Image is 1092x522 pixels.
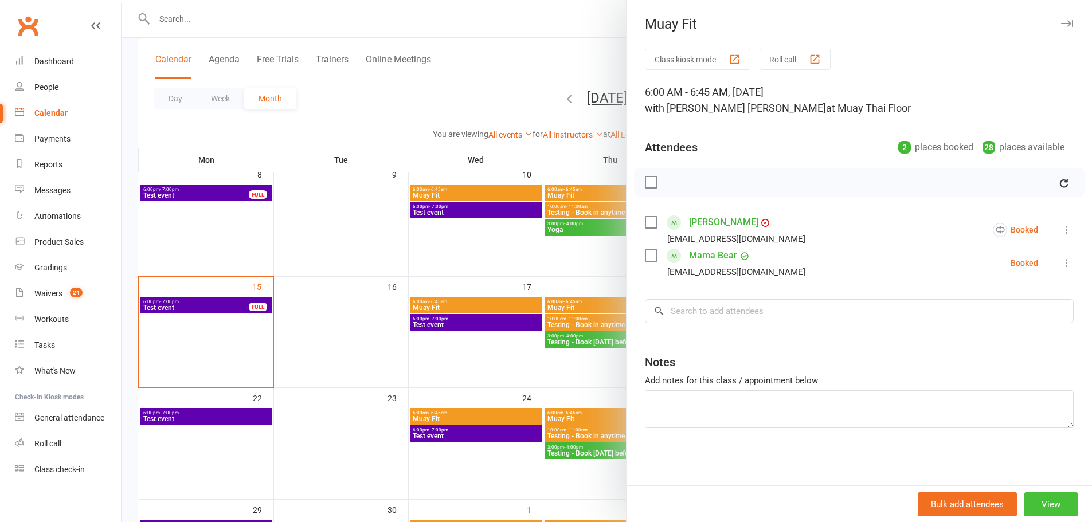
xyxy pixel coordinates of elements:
div: Class check-in [34,465,85,474]
div: General attendance [34,413,104,422]
div: Reports [34,160,62,169]
div: What's New [34,366,76,375]
div: Workouts [34,315,69,324]
div: Waivers [34,289,62,298]
div: [EMAIL_ADDRESS][DOMAIN_NAME] [667,265,805,280]
a: Product Sales [15,229,121,255]
a: What's New [15,358,121,384]
a: Mama Bear [689,246,737,265]
div: Payments [34,134,71,143]
span: with [PERSON_NAME] [PERSON_NAME] [645,102,826,114]
div: Tasks [34,340,55,350]
input: Search to add attendees [645,299,1074,323]
div: Muay Fit [627,16,1092,32]
div: Notes [645,354,675,370]
div: Attendees [645,139,698,155]
div: People [34,83,58,92]
a: Gradings [15,255,121,281]
a: People [15,74,121,100]
a: Dashboard [15,49,121,74]
a: Automations [15,203,121,229]
div: Product Sales [34,237,84,246]
a: Calendar [15,100,121,126]
div: 6:00 AM - 6:45 AM, [DATE] [645,84,1074,116]
a: Tasks [15,332,121,358]
span: at Muay Thai Floor [826,102,911,114]
div: 2 [898,141,911,154]
div: Roll call [34,439,61,448]
div: Calendar [34,108,68,117]
button: Class kiosk mode [645,49,750,70]
a: Roll call [15,431,121,457]
a: Messages [15,178,121,203]
button: Roll call [760,49,831,70]
div: places booked [898,139,973,155]
a: Payments [15,126,121,152]
div: 28 [983,141,995,154]
div: Add notes for this class / appointment below [645,374,1074,387]
div: Dashboard [34,57,74,66]
a: Class kiosk mode [15,457,121,482]
div: Booked [993,223,1038,237]
div: [EMAIL_ADDRESS][DOMAIN_NAME] [667,231,805,246]
div: Automations [34,211,81,221]
div: Gradings [34,263,67,272]
a: Workouts [15,307,121,332]
div: Messages [34,186,71,195]
a: Waivers 24 [15,281,121,307]
a: Reports [15,152,121,178]
div: places available [983,139,1064,155]
span: 24 [70,288,83,297]
a: [PERSON_NAME] [689,213,758,231]
div: Booked [1011,259,1038,267]
a: Clubworx [14,11,42,40]
button: View [1024,492,1078,516]
a: General attendance kiosk mode [15,405,121,431]
button: Bulk add attendees [918,492,1017,516]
